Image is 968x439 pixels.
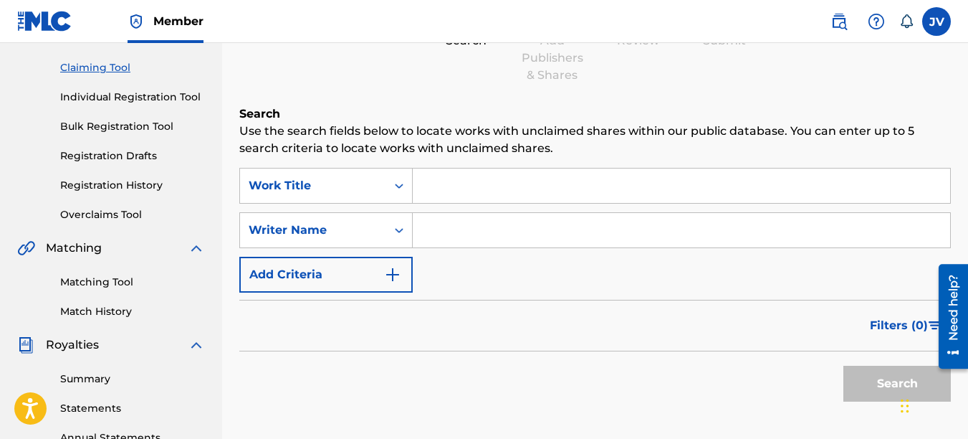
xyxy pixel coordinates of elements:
[60,60,205,75] a: Claiming Tool
[46,336,99,354] span: Royalties
[870,317,928,334] span: Filters ( 0 )
[901,384,909,428] div: Drag
[60,207,205,222] a: Overclaims Tool
[249,177,378,194] div: Work Title
[517,32,588,84] div: Add Publishers & Shares
[922,7,951,36] div: User Menu
[830,13,848,30] img: search
[17,240,35,257] img: Matching
[128,13,145,30] img: Top Rightsholder
[249,222,378,239] div: Writer Name
[868,13,885,30] img: help
[60,90,205,105] a: Individual Registration Tool
[60,401,205,416] a: Statements
[46,240,102,257] span: Matching
[60,119,205,134] a: Bulk Registration Tool
[60,275,205,290] a: Matching Tool
[239,257,413,293] button: Add Criteria
[239,123,951,157] p: Use the search fields below to locate works with unclaimed shares within our public database. You...
[153,13,203,29] span: Member
[17,336,34,354] img: Royalties
[899,14,914,29] div: Notifications
[825,7,853,36] a: Public Search
[896,370,968,439] iframe: Chat Widget
[862,7,891,36] div: Help
[17,11,72,32] img: MLC Logo
[60,148,205,164] a: Registration Drafts
[928,258,968,374] iframe: Resource Center
[60,372,205,387] a: Summary
[188,336,205,354] img: expand
[384,266,401,283] img: 9d2ae6d4665cec9f34b9.svg
[239,168,951,409] form: Search Form
[188,240,205,257] img: expand
[861,308,951,344] button: Filters (0)
[239,105,951,123] h6: Search
[60,304,205,319] a: Match History
[60,178,205,193] a: Registration History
